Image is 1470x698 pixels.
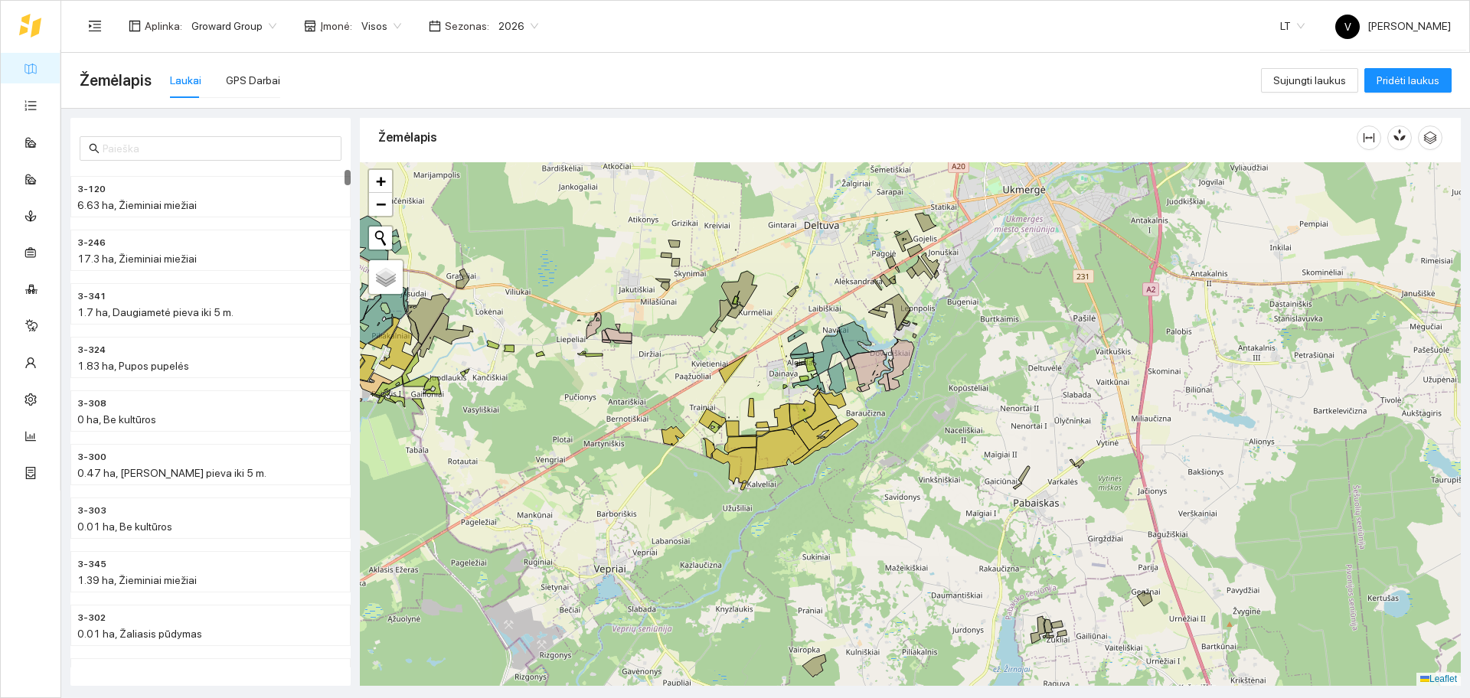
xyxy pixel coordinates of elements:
[77,520,172,533] span: 0.01 ha, Be kultūros
[376,194,386,214] span: −
[77,611,106,625] span: 3-302
[1357,126,1381,150] button: column-width
[77,253,197,265] span: 17.3 ha, Žieminiai miežiai
[170,72,201,89] div: Laukai
[1261,68,1358,93] button: Sujungti laukus
[1364,68,1452,93] button: Pridėti laukus
[369,193,392,216] a: Zoom out
[77,396,106,411] span: 3-308
[369,260,403,294] a: Layers
[1273,72,1346,89] span: Sujungti laukus
[88,19,102,33] span: menu-unfold
[1344,15,1351,39] span: V
[77,664,106,679] span: 3-088
[1335,20,1451,32] span: [PERSON_NAME]
[498,15,538,38] span: 2026
[445,18,489,34] span: Sezonas :
[80,68,152,93] span: Žemėlapis
[1261,74,1358,86] a: Sujungti laukus
[77,467,266,479] span: 0.47 ha, [PERSON_NAME] pieva iki 5 m.
[1420,674,1457,684] a: Leaflet
[77,306,234,318] span: 1.7 ha, Daugiametė pieva iki 5 m.
[129,20,141,32] span: layout
[77,504,106,518] span: 3-303
[77,360,189,372] span: 1.83 ha, Pupos pupelės
[77,182,106,197] span: 3-120
[77,628,202,640] span: 0.01 ha, Žaliasis pūdymas
[77,199,197,211] span: 6.63 ha, Žieminiai miežiai
[145,18,182,34] span: Aplinka :
[103,140,332,157] input: Paieška
[361,15,401,38] span: Visos
[226,72,280,89] div: GPS Darbai
[376,171,386,191] span: +
[77,343,106,357] span: 3-324
[429,20,441,32] span: calendar
[77,413,156,426] span: 0 ha, Be kultūros
[77,236,106,250] span: 3-246
[77,450,106,465] span: 3-300
[77,289,106,304] span: 3-341
[1364,74,1452,86] a: Pridėti laukus
[369,170,392,193] a: Zoom in
[378,116,1357,159] div: Žemėlapis
[1357,132,1380,144] span: column-width
[89,143,100,154] span: search
[304,20,316,32] span: shop
[80,11,110,41] button: menu-unfold
[77,574,197,586] span: 1.39 ha, Žieminiai miežiai
[320,18,352,34] span: Įmonė :
[369,227,392,250] button: Initiate a new search
[77,557,106,572] span: 3-345
[191,15,276,38] span: Groward Group
[1280,15,1305,38] span: LT
[1377,72,1439,89] span: Pridėti laukus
